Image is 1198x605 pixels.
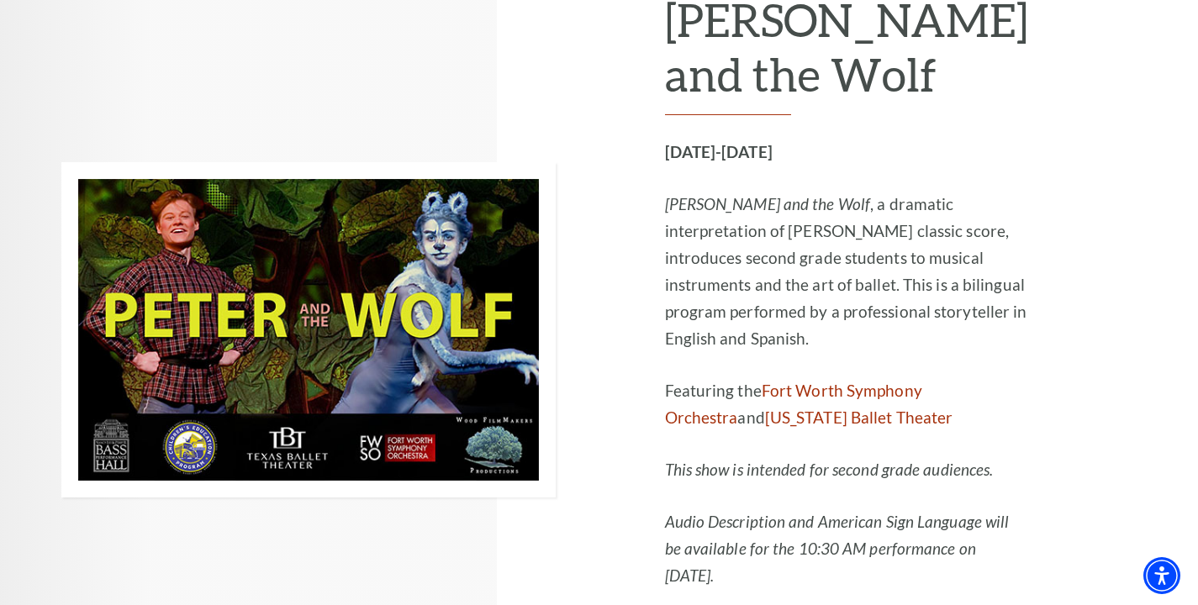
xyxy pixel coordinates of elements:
[665,460,994,479] em: This show is intended for second grade audiences.
[665,377,1028,431] p: Featuring the and
[665,194,871,213] em: [PERSON_NAME] and the Wolf
[665,381,922,427] a: Fort Worth Symphony Orchestra
[1143,557,1180,594] div: Accessibility Menu
[665,142,773,161] strong: [DATE]-[DATE]
[665,191,1028,352] p: , a dramatic interpretation of [PERSON_NAME] classic score, introduces second grade students to m...
[765,408,953,427] a: [US_STATE] Ballet Theater
[61,162,556,497] img: Children's Education Program Presents
[665,512,1010,585] em: Audio Description and American Sign Language will be available for the 10:30 AM performance on [D...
